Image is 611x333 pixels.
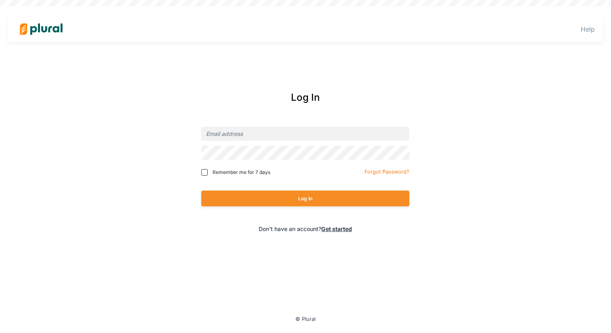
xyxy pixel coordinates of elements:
[364,167,409,175] a: Forgot Password?
[213,169,270,176] span: Remember me for 7 days
[201,169,208,176] input: Remember me for 7 days
[201,127,409,141] input: Email address
[581,25,595,33] a: Help
[295,316,316,322] small: © Plural
[321,225,352,232] a: Get started
[167,225,445,233] div: Don't have an account?
[201,191,409,206] button: Log In
[13,15,70,43] img: Logo for Plural
[364,169,409,175] small: Forgot Password?
[167,90,445,105] div: Log In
